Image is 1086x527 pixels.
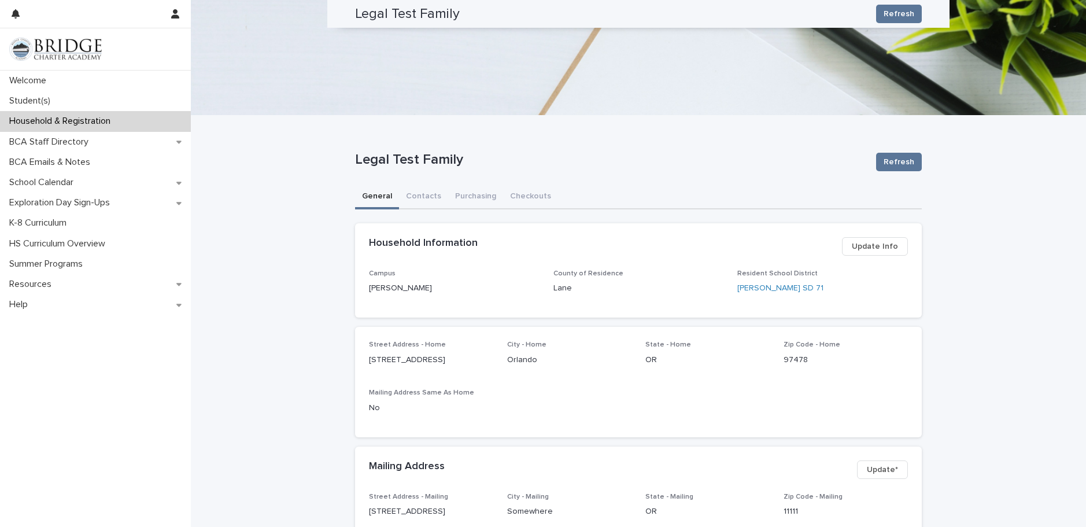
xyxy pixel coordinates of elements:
[645,493,693,500] span: State - Mailing
[5,137,98,148] p: BCA Staff Directory
[842,237,908,256] button: Update Info
[737,270,818,277] span: Resident School District
[5,299,37,310] p: Help
[737,282,823,294] a: [PERSON_NAME] SD 71
[5,95,60,106] p: Student(s)
[5,279,61,290] p: Resources
[355,152,867,168] p: Legal Test Family
[553,282,724,294] p: Lane
[884,156,914,168] span: Refresh
[784,341,840,348] span: Zip Code - Home
[369,341,446,348] span: Street Address - Home
[507,493,549,500] span: City - Mailing
[355,185,399,209] button: General
[5,116,120,127] p: Household & Registration
[645,354,770,366] p: OR
[399,185,448,209] button: Contacts
[857,460,908,479] button: Update*
[448,185,503,209] button: Purchasing
[784,493,843,500] span: Zip Code - Mailing
[369,402,493,414] p: No
[784,354,908,366] p: 97478
[5,75,56,86] p: Welcome
[507,506,631,518] p: Somewhere
[369,389,474,396] span: Mailing Address Same As Home
[5,157,99,168] p: BCA Emails & Notes
[369,460,445,473] h2: Mailing Address
[645,341,691,348] span: State - Home
[369,493,448,500] span: Street Address - Mailing
[369,270,396,277] span: Campus
[369,506,493,518] p: [STREET_ADDRESS]
[876,153,922,171] button: Refresh
[507,354,631,366] p: Orlando
[9,38,102,61] img: V1C1m3IdTEidaUdm9Hs0
[369,237,478,250] h2: Household Information
[5,218,76,229] p: K-8 Curriculum
[507,341,546,348] span: City - Home
[503,185,558,209] button: Checkouts
[369,282,540,294] p: [PERSON_NAME]
[5,177,83,188] p: School Calendar
[867,464,898,476] span: Update*
[5,197,119,208] p: Exploration Day Sign-Ups
[5,259,92,270] p: Summer Programs
[5,238,114,249] p: HS Curriculum Overview
[784,506,908,518] p: 11111
[645,506,770,518] p: OR
[852,241,898,252] span: Update Info
[553,270,623,277] span: County of Residence
[369,354,493,366] p: [STREET_ADDRESS]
